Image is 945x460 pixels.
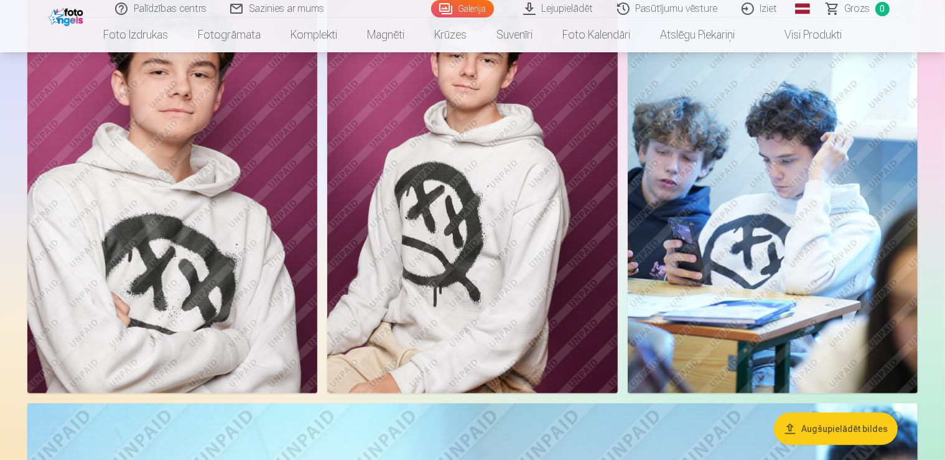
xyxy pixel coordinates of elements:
a: Visi produkti [750,17,857,52]
a: Magnēti [352,17,419,52]
img: /fa1 [49,5,86,26]
a: Foto kalendāri [547,17,645,52]
a: Atslēgu piekariņi [645,17,750,52]
button: Augšupielādēt bildes [774,413,898,445]
span: 0 [875,2,890,16]
a: Komplekti [276,17,352,52]
span: Grozs [845,1,870,16]
a: Suvenīri [482,17,547,52]
a: Foto izdrukas [88,17,183,52]
a: Krūzes [419,17,482,52]
a: Fotogrāmata [183,17,276,52]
